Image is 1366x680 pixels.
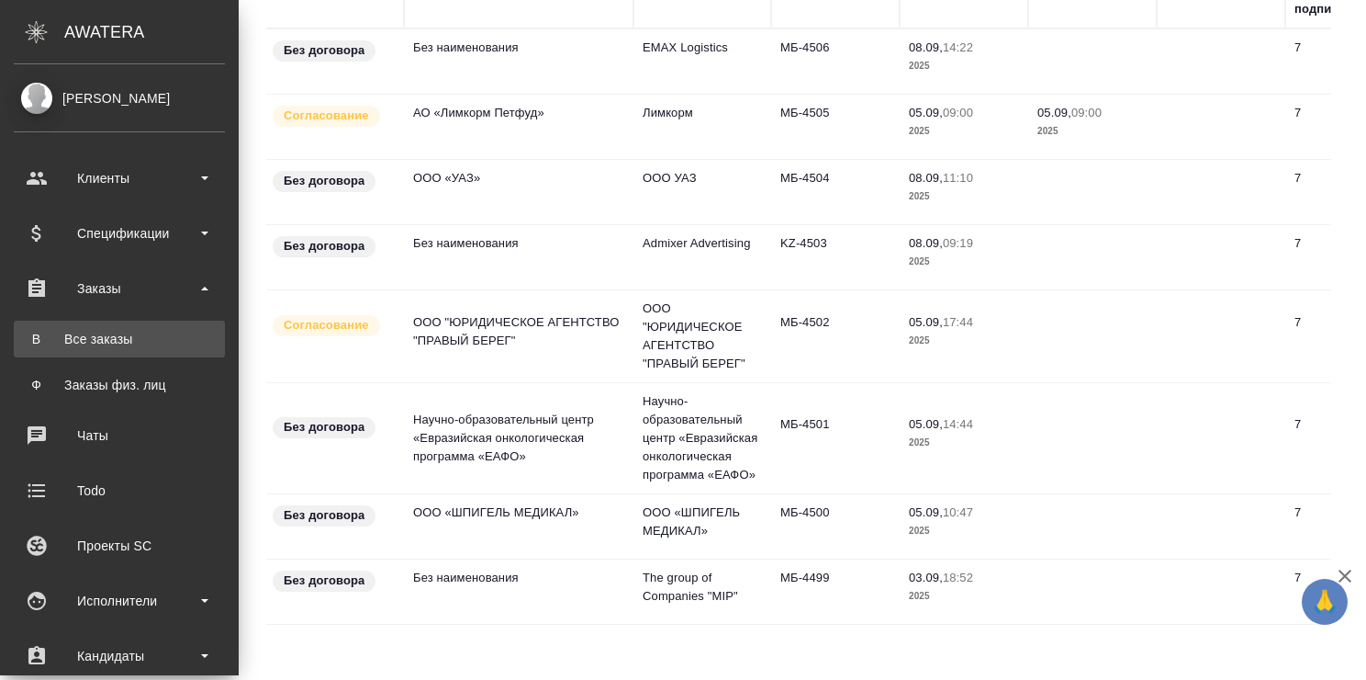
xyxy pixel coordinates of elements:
[909,417,943,431] p: 05.09,
[14,642,225,670] div: Кандидаты
[14,275,225,302] div: Заказы
[14,587,225,615] div: Исполнители
[14,321,225,357] a: ВВсе заказы
[771,95,900,159] td: МБ-4505
[943,40,973,54] p: 14:22
[413,234,624,253] p: Без наименования
[284,107,369,125] p: Согласование
[909,332,1019,350] p: 2025
[413,411,624,466] p: Научно-образовательный центр «Евразийская онкологическая программа «ЕАФО»
[633,560,771,624] td: The group of Companies "MIP"
[771,494,900,559] td: МБ-4500
[943,571,973,584] p: 18:52
[284,237,364,255] p: Без договора
[1037,122,1148,141] p: 2025
[633,29,771,94] td: EMAX Logistics
[771,29,900,94] td: МБ-4506
[14,532,225,560] div: Проекты SC
[284,316,369,334] p: Согласование
[14,477,225,504] div: Todo
[284,506,364,525] p: Без договора
[284,572,364,590] p: Без договора
[413,39,624,57] p: Без наименования
[909,587,1019,606] p: 2025
[14,88,225,108] div: [PERSON_NAME]
[909,571,943,584] p: 03.09,
[943,106,973,119] p: 09:00
[909,253,1019,271] p: 2025
[633,225,771,289] td: Admixer Advertising
[633,95,771,159] td: Лимкорм
[284,418,364,436] p: Без договора
[413,104,624,122] p: АО «Лимкорм Петфуд»
[14,367,225,403] a: ФЗаказы физ. лиц
[909,106,943,119] p: 05.09,
[909,187,1019,206] p: 2025
[413,169,624,187] p: ООО «УАЗ»
[413,313,624,350] p: ООО "ЮРИДИЧЕСКОЕ АГЕНТСТВО "ПРАВЫЙ БЕРЕГ"
[909,315,943,329] p: 05.09,
[64,14,239,51] div: AWATERA
[771,160,900,224] td: МБ-4504
[909,40,943,54] p: 08.09,
[633,290,771,382] td: ООО "ЮРИДИЧЕСКОЕ АГЕНТСТВО "ПРАВЫЙ БЕРЕГ"
[909,522,1019,540] p: 2025
[23,376,216,394] div: Заказы физ. лиц
[284,172,364,190] p: Без договора
[5,413,234,459] a: Чаты
[14,220,225,247] div: Спецификации
[943,417,973,431] p: 14:44
[943,505,973,519] p: 10:47
[909,122,1019,141] p: 2025
[1037,106,1071,119] p: 05.09,
[1302,579,1348,625] button: 🙏
[633,494,771,559] td: ООО «ШПИГЕЛЬ МЕДИКАЛ»
[284,41,364,60] p: Без договора
[909,505,943,519] p: 05.09,
[633,383,771,493] td: Научно-образовательный центр «Евразийская онкологическая программа «ЕАФО»
[943,171,973,185] p: 11:10
[5,523,234,569] a: Проекты SC
[413,504,624,522] p: ООО «ШПИГЕЛЬ МЕДИКАЛ»
[943,236,973,250] p: 09:19
[1071,106,1102,119] p: 09:00
[909,57,1019,75] p: 2025
[413,569,624,587] p: Без наименования
[1309,583,1340,621] span: 🙏
[771,225,900,289] td: KZ-4503
[14,164,225,192] div: Клиенты
[771,406,900,470] td: МБ-4501
[943,315,973,329] p: 17:44
[909,236,943,250] p: 08.09,
[771,304,900,368] td: МБ-4502
[14,422,225,449] div: Чаты
[909,434,1019,452] p: 2025
[771,560,900,624] td: МБ-4499
[5,468,234,514] a: Todo
[23,330,216,348] div: Все заказы
[909,171,943,185] p: 08.09,
[633,160,771,224] td: ООО УАЗ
